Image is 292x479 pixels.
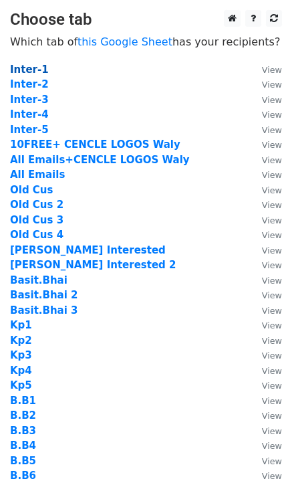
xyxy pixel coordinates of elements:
small: View [262,290,282,300]
a: View [249,379,282,391]
a: View [249,154,282,166]
small: View [262,110,282,120]
a: View [249,169,282,181]
small: View [262,411,282,421]
iframe: Chat Widget [225,415,292,479]
small: View [262,320,282,330]
a: Basit.Bhai 3 [10,304,78,316]
a: View [249,334,282,347]
a: B.B3 [10,425,36,437]
a: B.B1 [10,395,36,407]
a: View [249,395,282,407]
a: Old Cus 3 [10,214,63,226]
a: View [249,244,282,256]
a: All Emails [10,169,65,181]
a: 10FREE+ CENCLE LOGOS Waly [10,138,180,151]
small: View [262,230,282,240]
a: B.B2 [10,409,36,421]
a: View [249,304,282,316]
a: View [249,124,282,136]
a: View [249,259,282,271]
small: View [262,396,282,406]
a: View [249,199,282,211]
a: Inter-3 [10,94,49,106]
a: View [249,365,282,377]
a: Inter-5 [10,124,49,136]
small: View [262,246,282,256]
small: View [262,185,282,195]
small: View [262,276,282,286]
a: Kp2 [10,334,32,347]
a: [PERSON_NAME] Interested [10,244,166,256]
small: View [262,366,282,376]
strong: All Emails+CENCLE LOGOS Waly [10,154,190,166]
a: View [249,289,282,301]
small: View [262,336,282,346]
a: [PERSON_NAME] Interested 2 [10,259,176,271]
a: Inter-2 [10,78,49,90]
a: View [249,229,282,241]
small: View [262,155,282,165]
a: Kp3 [10,349,32,361]
a: View [249,349,282,361]
small: View [262,95,282,105]
strong: Basit.Bhai 2 [10,289,78,301]
small: View [262,306,282,316]
a: Old Cus 4 [10,229,63,241]
a: Basit.Bhai [10,274,67,286]
small: View [262,170,282,180]
a: View [249,214,282,226]
h3: Choose tab [10,10,282,29]
a: Kp5 [10,379,32,391]
small: View [262,381,282,391]
a: Inter-1 [10,64,49,76]
small: View [262,125,282,135]
a: this Google Sheet [78,35,172,48]
small: View [262,215,282,225]
a: View [249,78,282,90]
a: B.B4 [10,440,36,452]
a: View [249,319,282,331]
small: View [262,200,282,210]
a: View [249,108,282,120]
a: Old Cus [10,184,53,196]
a: View [249,138,282,151]
a: Old Cus 2 [10,199,63,211]
a: View [249,184,282,196]
small: View [262,80,282,90]
small: View [262,260,282,270]
a: Kp4 [10,365,32,377]
a: Kp1 [10,319,32,331]
a: View [249,409,282,421]
a: View [249,94,282,106]
p: Which tab of has your recipients? [10,35,282,49]
a: View [249,274,282,286]
a: View [249,64,282,76]
small: View [262,351,282,361]
a: B.B5 [10,455,36,467]
a: Inter-4 [10,108,49,120]
small: View [262,140,282,150]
